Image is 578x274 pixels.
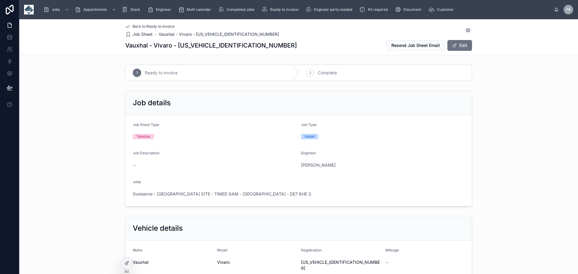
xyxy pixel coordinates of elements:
[125,41,297,50] h1: Vauxhal - Vivaro - [US_VEHICLE_IDENTIFICATION_NUMBER]
[301,259,381,271] span: [US_VEHICLE_IDENTIFICATION_NUMBER]
[403,7,421,12] span: Document
[260,4,303,15] a: Ready to invoice
[83,7,107,12] span: Appointments
[120,4,144,15] a: Stock
[132,24,175,29] span: Back to Ready to invoice
[309,70,311,75] span: 2
[24,5,34,14] img: App logo
[145,70,178,76] span: Ready to invoice
[136,70,138,75] span: 1
[304,4,356,15] a: Engineer parts needed
[133,122,159,127] span: Job Sheet Type
[437,7,454,12] span: Customer
[39,3,554,16] div: scrollable content
[136,134,151,139] div: Teletrac
[314,7,352,12] span: Engineer parts needed
[305,134,315,139] div: Install
[133,248,142,252] span: Make
[393,4,425,15] a: Document
[133,223,183,233] h2: Vehicle details
[391,42,440,48] span: Resend Job Sheet Email
[301,151,316,155] span: Engineer
[42,4,72,15] a: Jobs
[133,162,136,168] span: --
[227,7,254,12] span: Completed Jobs
[125,31,153,37] a: Job Sheet
[217,259,297,265] span: Vivaro
[133,259,212,265] span: Vauxhal
[133,191,311,197] a: Sureserve - [GEOGRAPHIC_DATA] SITE - TIMED 8AM - [GEOGRAPHIC_DATA] - DE7 6HE ()
[386,40,445,51] button: Resend Job Sheet Email
[447,40,472,51] button: Edit
[301,248,322,252] span: Registration
[187,7,211,12] span: Multi calendar
[358,4,392,15] a: Kit required
[125,24,175,29] a: Back to Ready to invoice
[385,259,389,265] span: --
[301,122,317,127] span: Job Type
[368,7,388,12] span: Kit required
[217,248,228,252] span: Model
[176,4,215,15] a: Multi calendar
[132,31,153,37] span: Job Sheet
[301,162,336,168] a: [PERSON_NAME]
[133,151,160,155] span: Job Description
[146,4,175,15] a: Engineer
[566,7,571,12] span: FA
[156,7,171,12] span: Engineer
[133,98,171,108] h2: Job details
[133,180,141,184] span: Jobs
[52,7,60,12] span: Jobs
[130,7,140,12] span: Stock
[270,7,298,12] span: Ready to invoice
[216,4,259,15] a: Completed Jobs
[73,4,119,15] a: Appointments
[318,70,337,76] span: Complete
[427,4,458,15] a: Customer
[385,248,399,252] span: Mileage
[159,31,279,37] a: Vauxhal - Vivaro - [US_VEHICLE_IDENTIFICATION_NUMBER]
